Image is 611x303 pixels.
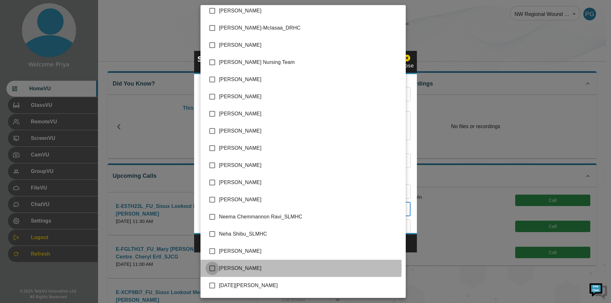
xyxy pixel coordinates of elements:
[219,24,401,32] span: [PERSON_NAME]-McIasaa_DRHC
[219,282,401,289] span: [DATE][PERSON_NAME]
[219,7,401,15] span: [PERSON_NAME]
[33,33,107,42] div: Chat with us now
[219,213,401,221] span: Neema Chemmannon Ravi_SLMHC
[37,80,88,144] span: We're online!
[219,144,401,152] span: [PERSON_NAME]
[3,174,121,196] textarea: Type your message and hit 'Enter'
[11,30,27,45] img: d_736959983_company_1615157101543_736959983
[219,127,401,135] span: [PERSON_NAME]
[219,196,401,203] span: [PERSON_NAME]
[219,162,401,169] span: [PERSON_NAME]
[219,110,401,118] span: [PERSON_NAME]
[104,3,120,18] div: Minimize live chat window
[219,41,401,49] span: [PERSON_NAME]
[589,281,608,300] img: Chat Widget
[219,76,401,83] span: [PERSON_NAME]
[219,230,401,238] span: Neha Shibu_SLMHC
[219,179,401,186] span: [PERSON_NAME]
[219,247,401,255] span: [PERSON_NAME]
[219,93,401,100] span: [PERSON_NAME]
[219,265,401,272] span: [PERSON_NAME]
[219,59,401,66] span: [PERSON_NAME] Nursing Team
